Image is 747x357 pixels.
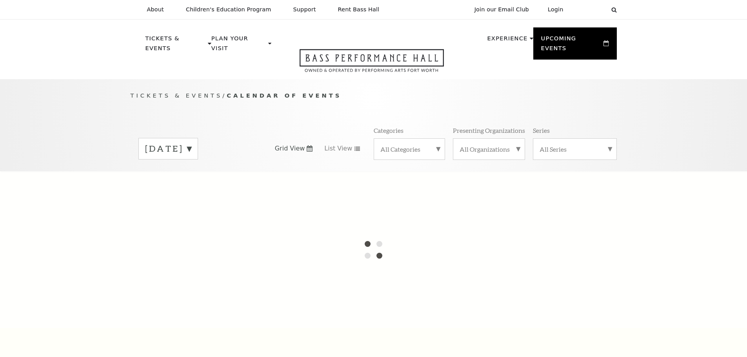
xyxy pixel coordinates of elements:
[147,6,164,13] p: About
[533,126,550,134] p: Series
[541,34,602,58] p: Upcoming Events
[540,145,610,153] label: All Series
[293,6,316,13] p: Support
[576,6,604,13] select: Select:
[460,145,518,153] label: All Organizations
[227,92,342,99] span: Calendar of Events
[380,145,438,153] label: All Categories
[374,126,403,134] p: Categories
[131,91,617,101] p: /
[211,34,266,58] p: Plan Your Visit
[453,126,525,134] p: Presenting Organizations
[145,143,191,155] label: [DATE]
[186,6,271,13] p: Children's Education Program
[275,144,305,153] span: Grid View
[487,34,527,48] p: Experience
[145,34,206,58] p: Tickets & Events
[131,92,223,99] span: Tickets & Events
[338,6,380,13] p: Rent Bass Hall
[324,144,352,153] span: List View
